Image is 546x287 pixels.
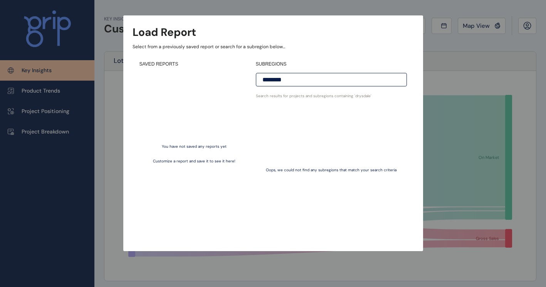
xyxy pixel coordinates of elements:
[139,61,249,68] h4: SAVED REPORTS
[256,93,407,99] p: Search results for projects and subregions containing ' drysdale '
[162,144,227,149] p: You have not saved any reports yet
[133,25,196,40] h3: Load Report
[266,167,396,173] p: Oops, we could not find any subregions that match your search criteria
[133,44,414,50] p: Select from a previously saved report or search for a subregion below...
[153,159,235,164] p: Customize a report and save it to see it here!
[256,61,407,68] h4: SUBREGIONS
